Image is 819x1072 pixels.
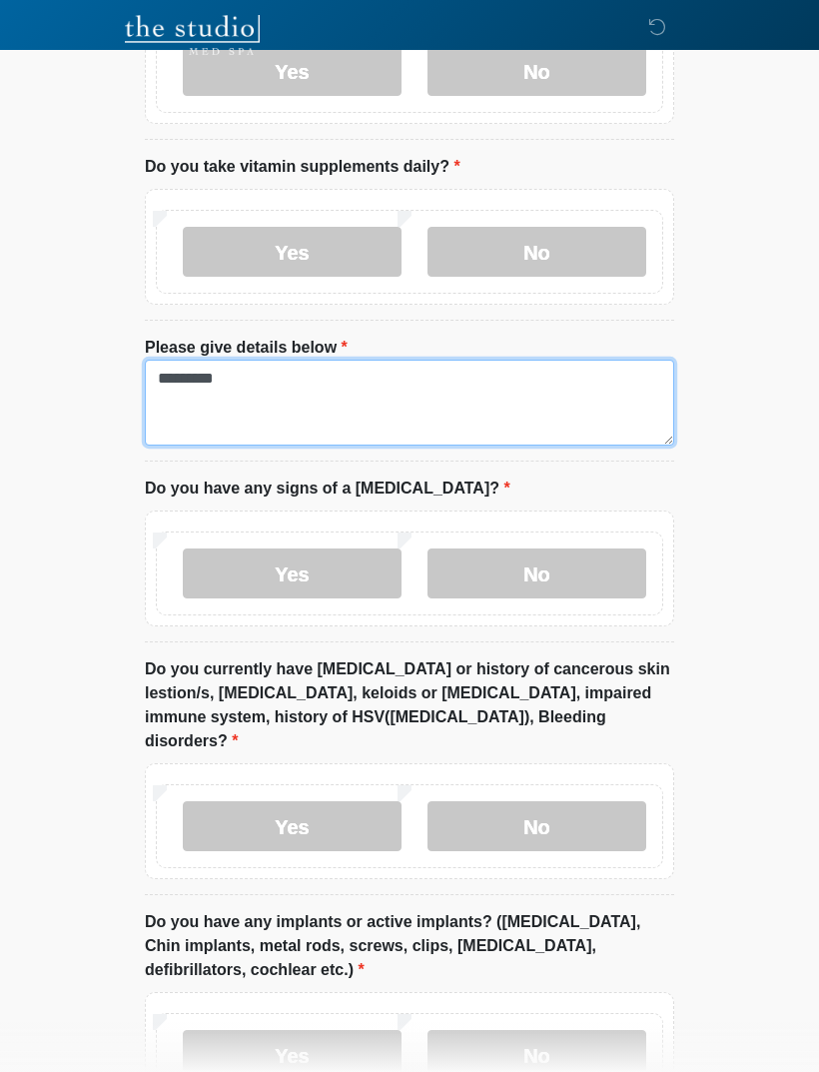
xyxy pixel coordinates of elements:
label: Do you take vitamin supplements daily? [145,155,460,179]
label: Yes [183,227,402,277]
img: The Studio Med Spa Logo [125,15,260,55]
label: Do you currently have [MEDICAL_DATA] or history of cancerous skin lestion/s, [MEDICAL_DATA], kelo... [145,657,674,753]
label: No [427,548,646,598]
label: Yes [183,801,402,851]
label: No [427,46,646,96]
label: Please give details below [145,336,348,360]
label: No [427,227,646,277]
label: No [427,801,646,851]
label: Do you have any signs of a [MEDICAL_DATA]? [145,477,510,501]
label: Yes [183,548,402,598]
label: Do you have any implants or active implants? ([MEDICAL_DATA], Chin implants, metal rods, screws, ... [145,910,674,982]
label: Yes [183,46,402,96]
